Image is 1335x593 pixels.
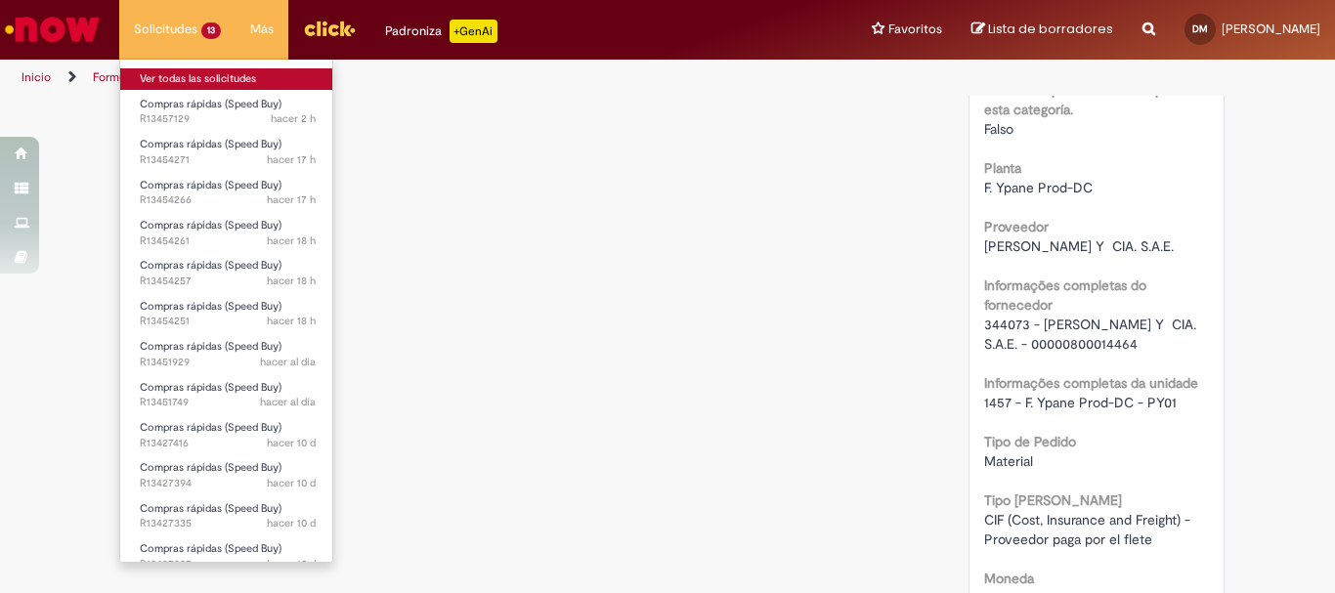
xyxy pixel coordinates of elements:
[984,570,1034,587] b: Moneda
[93,69,215,85] a: Formulário de Solicitud
[201,22,221,39] span: 13
[120,498,335,534] a: Abrir R13427335 : Compras rápidas (Speed Buy)
[140,501,281,516] span: Compras rápidas (Speed Buy)
[140,541,281,556] span: Compras rápidas (Speed Buy)
[140,460,281,475] span: Compras rápidas (Speed Buy)
[140,258,281,273] span: Compras rápidas (Speed Buy)
[303,14,356,43] img: click_logo_yellow_360x200.png
[984,452,1033,470] span: Material
[140,97,281,111] span: Compras rápidas (Speed Buy)
[267,436,316,450] span: hacer 10 d
[140,314,316,329] span: R13454251
[267,314,316,328] time: 27/08/2025 19:18:50
[260,355,316,369] time: 27/08/2025 11:33:24
[450,20,497,43] p: +GenAi
[984,159,1021,177] b: Planta
[120,134,335,170] a: Abrir R13454271 : Compras rápidas (Speed Buy)
[120,377,335,413] a: Abrir R13451749 : Compras rápidas (Speed Buy)
[267,192,316,207] span: hacer 17 h
[140,339,281,354] span: Compras rápidas (Speed Buy)
[120,175,335,211] a: Abrir R13454266 : Compras rápidas (Speed Buy)
[120,68,335,90] a: Ver todas las solicitudes
[2,10,103,49] img: ServiceNow
[988,20,1113,38] span: Lista de borradores
[984,433,1076,450] b: Tipo de Pedido
[267,152,316,167] time: 27/08/2025 19:32:56
[267,516,316,530] span: hacer 10 d
[260,395,316,409] time: 27/08/2025 11:07:54
[120,336,335,372] a: Abrir R13451929 : Compras rápidas (Speed Buy)
[260,355,316,369] span: hacer al día
[267,557,316,572] span: hacer 10 d
[140,380,281,395] span: Compras rápidas (Speed Buy)
[140,274,316,289] span: R13454257
[267,274,316,288] time: 27/08/2025 19:23:01
[140,192,316,208] span: R13454266
[267,557,316,572] time: 19/08/2025 09:37:47
[119,59,333,563] ul: Solicitudes
[271,111,316,126] time: 28/08/2025 11:22:58
[971,21,1113,39] a: Lista de borradores
[267,516,316,530] time: 19/08/2025 09:52:12
[271,111,316,126] span: hacer 2 h
[140,299,281,314] span: Compras rápidas (Speed Buy)
[984,179,1093,196] span: F. Ypane Prod-DC
[1192,22,1208,35] span: DM
[267,192,316,207] time: 27/08/2025 19:28:49
[984,394,1177,411] span: 1457 - F. Ypane Prod-DC - PY01
[267,274,316,288] span: hacer 18 h
[120,255,335,291] a: Abrir R13454257 : Compras rápidas (Speed Buy)
[120,296,335,332] a: Abrir R13454251 : Compras rápidas (Speed Buy)
[260,395,316,409] span: hacer al día
[140,476,316,491] span: R13427394
[15,60,876,96] ul: Rutas de acceso a la página
[984,42,1199,118] b: Declaro que soy un usuario de marketing o ventas debidamente autorizado para realizar compras en ...
[134,20,197,39] span: Solicitudes
[22,69,51,85] a: Inicio
[140,218,281,233] span: Compras rápidas (Speed Buy)
[140,111,316,127] span: R13457129
[140,355,316,370] span: R13451929
[267,314,316,328] span: hacer 18 h
[984,511,1194,548] span: CIF (Cost, Insurance and Freight) - Proveedor paga por el flete
[140,233,316,249] span: R13454261
[120,457,335,493] a: Abrir R13427394 : Compras rápidas (Speed Buy)
[267,476,316,490] time: 19/08/2025 10:00:42
[140,436,316,451] span: R13427416
[267,436,316,450] time: 19/08/2025 10:03:32
[984,218,1049,235] b: Proveedor
[385,20,497,43] div: Padroniza
[984,120,1013,138] span: Falso
[984,316,1200,353] span: 344073 - [PERSON_NAME] Y CIA. S.A.E. - 00000800014464
[984,374,1198,392] b: Informações completas da unidade
[984,237,1174,255] span: [PERSON_NAME] Y CIA. S.A.E.
[984,491,1122,509] b: Tipo [PERSON_NAME]
[984,276,1146,314] b: Informações completas do fornecedor
[140,516,316,531] span: R13427335
[267,476,316,490] span: hacer 10 d
[267,152,316,167] span: hacer 17 h
[267,233,316,248] span: hacer 18 h
[140,557,316,572] span: R13427227
[888,20,942,39] span: Favoritos
[140,152,316,168] span: R13454271
[1222,21,1320,37] span: [PERSON_NAME]
[120,94,335,130] a: Abrir R13457129 : Compras rápidas (Speed Buy)
[120,538,335,574] a: Abrir R13427227 : Compras rápidas (Speed Buy)
[267,233,316,248] time: 27/08/2025 19:26:03
[250,20,274,39] span: Más
[140,420,281,435] span: Compras rápidas (Speed Buy)
[140,137,281,151] span: Compras rápidas (Speed Buy)
[140,395,316,410] span: R13451749
[120,417,335,453] a: Abrir R13427416 : Compras rápidas (Speed Buy)
[120,215,335,251] a: Abrir R13454261 : Compras rápidas (Speed Buy)
[140,178,281,192] span: Compras rápidas (Speed Buy)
